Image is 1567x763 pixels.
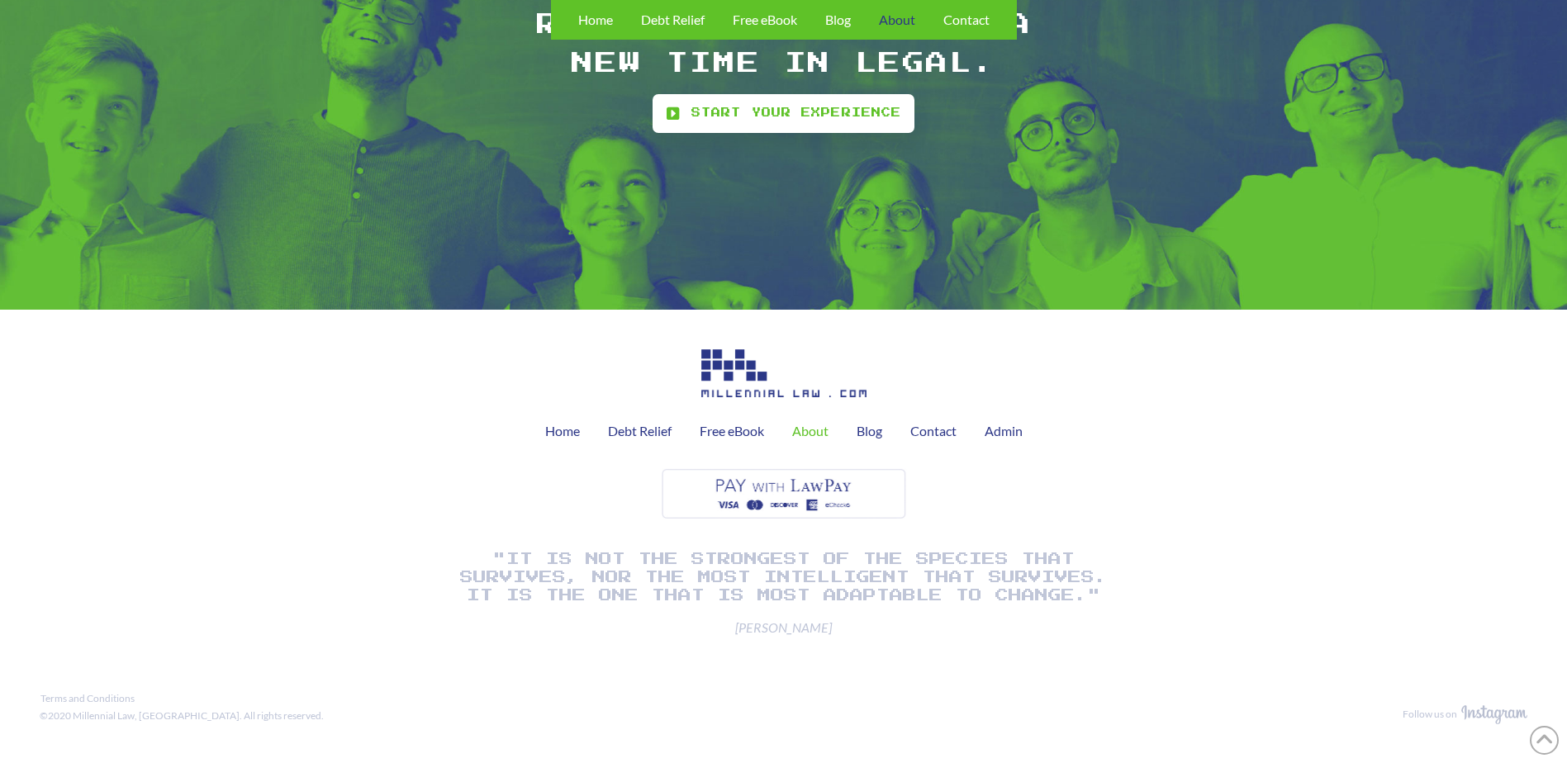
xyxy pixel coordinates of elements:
[733,13,797,26] span: Free eBook
[641,13,705,26] span: Debt Relief
[36,690,139,708] a: Terms and Conditions
[843,410,896,452] a: Blog
[40,709,324,723] div: ©2020 Millennial Law, [GEOGRAPHIC_DATA]. All rights reserved.
[453,550,1114,605] h1: "It is not the strongest of the species that survives, nor the most intelligent that survives. It...
[792,424,829,438] span: About
[691,105,902,121] span: Start your experience
[578,13,613,26] span: Home
[910,424,957,438] span: Contact
[40,694,135,704] span: Terms and Conditions
[1530,726,1559,755] a: Back to Top
[1461,705,1527,724] img: Image
[608,424,672,438] span: Debt Relief
[971,410,1037,452] a: Admin
[686,410,778,452] a: Free eBook
[700,424,764,438] span: Free eBook
[701,349,867,398] img: Image
[531,410,594,452] a: Home
[943,13,990,26] span: Contact
[594,410,686,452] a: Debt Relief
[653,94,914,132] a: Start your experience
[896,410,971,452] a: Contact
[545,424,580,438] span: Home
[658,465,909,523] img: Image
[453,618,1114,637] span: [PERSON_NAME]
[1403,708,1457,722] div: Follow us on
[825,13,851,26] span: Blog
[985,424,1023,438] span: Admin
[857,424,882,438] span: Blog
[879,13,915,26] span: About
[778,410,843,452] a: About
